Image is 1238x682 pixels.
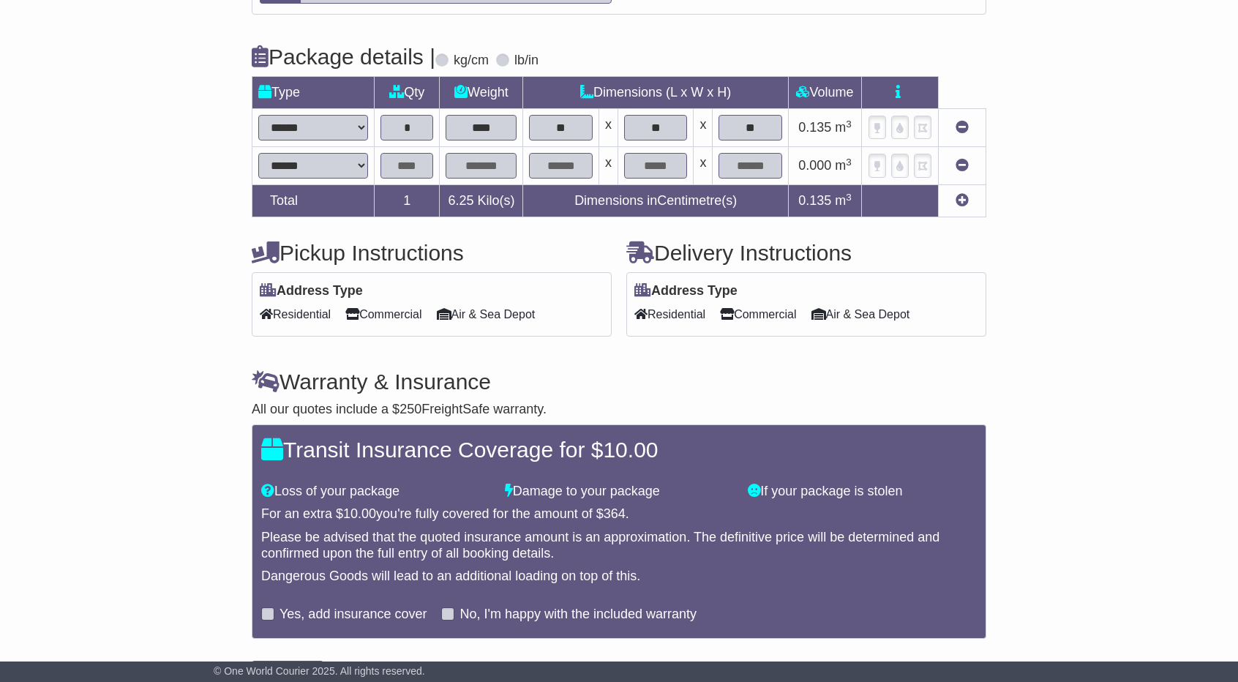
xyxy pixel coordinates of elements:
label: Yes, add insurance cover [280,607,427,623]
div: Please be advised that the quoted insurance amount is an approximation. The definitive price will... [261,530,977,561]
td: Dimensions (L x W x H) [523,77,789,109]
h4: Delivery Instructions [626,241,986,265]
div: All our quotes include a $ FreightSafe warranty. [252,402,986,418]
label: kg/cm [454,53,489,69]
label: No, I'm happy with the included warranty [459,607,697,623]
span: Commercial [345,303,421,326]
span: m [835,158,852,173]
span: 0.135 [798,193,831,208]
span: m [835,193,852,208]
a: Add new item [956,193,969,208]
td: Dimensions in Centimetre(s) [523,185,789,217]
td: Type [252,77,375,109]
span: 10.00 [343,506,376,521]
span: 364 [604,506,626,521]
span: 0.135 [798,120,831,135]
span: © One World Courier 2025. All rights reserved. [214,665,425,677]
div: Damage to your package [498,484,741,500]
span: Air & Sea Depot [437,303,536,326]
td: Weight [440,77,523,109]
span: 0.000 [798,158,831,173]
div: Dangerous Goods will lead to an additional loading on top of this. [261,569,977,585]
sup: 3 [846,192,852,203]
td: Total [252,185,375,217]
span: Commercial [720,303,796,326]
div: For an extra $ you're fully covered for the amount of $ . [261,506,977,522]
h4: Warranty & Insurance [252,370,986,394]
label: lb/in [514,53,539,69]
label: Address Type [260,283,363,299]
span: 250 [399,402,421,416]
td: 1 [375,185,440,217]
span: Residential [634,303,705,326]
td: Qty [375,77,440,109]
label: Address Type [634,283,738,299]
h4: Transit Insurance Coverage for $ [261,438,977,462]
td: x [694,109,713,147]
h4: Pickup Instructions [252,241,612,265]
td: x [694,147,713,185]
div: Loss of your package [254,484,498,500]
a: Remove this item [956,158,969,173]
span: Residential [260,303,331,326]
td: Volume [788,77,861,109]
td: x [599,109,618,147]
div: If your package is stolen [740,484,984,500]
sup: 3 [846,157,852,168]
td: x [599,147,618,185]
td: Kilo(s) [440,185,523,217]
span: Air & Sea Depot [811,303,910,326]
span: 6.25 [448,193,473,208]
a: Remove this item [956,120,969,135]
sup: 3 [846,119,852,130]
span: 10.00 [603,438,658,462]
h4: Package details | [252,45,435,69]
span: m [835,120,852,135]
